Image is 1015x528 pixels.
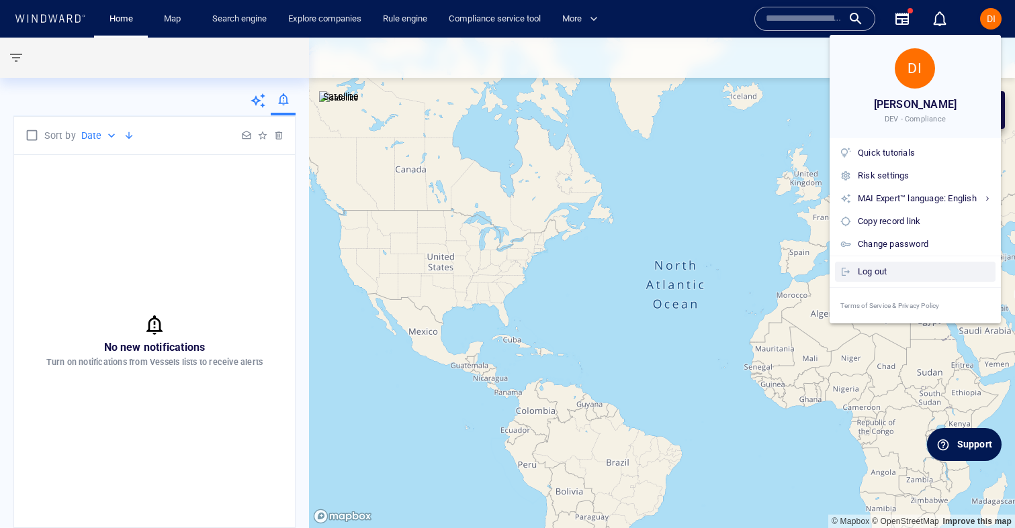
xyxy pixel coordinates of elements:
[858,214,990,229] div: Copy record link
[958,468,1005,518] iframe: Chat
[874,95,957,114] span: [PERSON_NAME]
[858,191,990,206] div: MAI Expert™ language: English
[885,114,946,125] span: DEV - Compliance
[858,237,990,252] div: Change password
[858,146,990,160] div: Quick tutorials
[908,60,922,76] span: DI
[858,264,990,279] div: Log out
[858,168,990,183] div: Risk settings
[830,288,1001,323] a: Terms of Service & Privacy Policy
